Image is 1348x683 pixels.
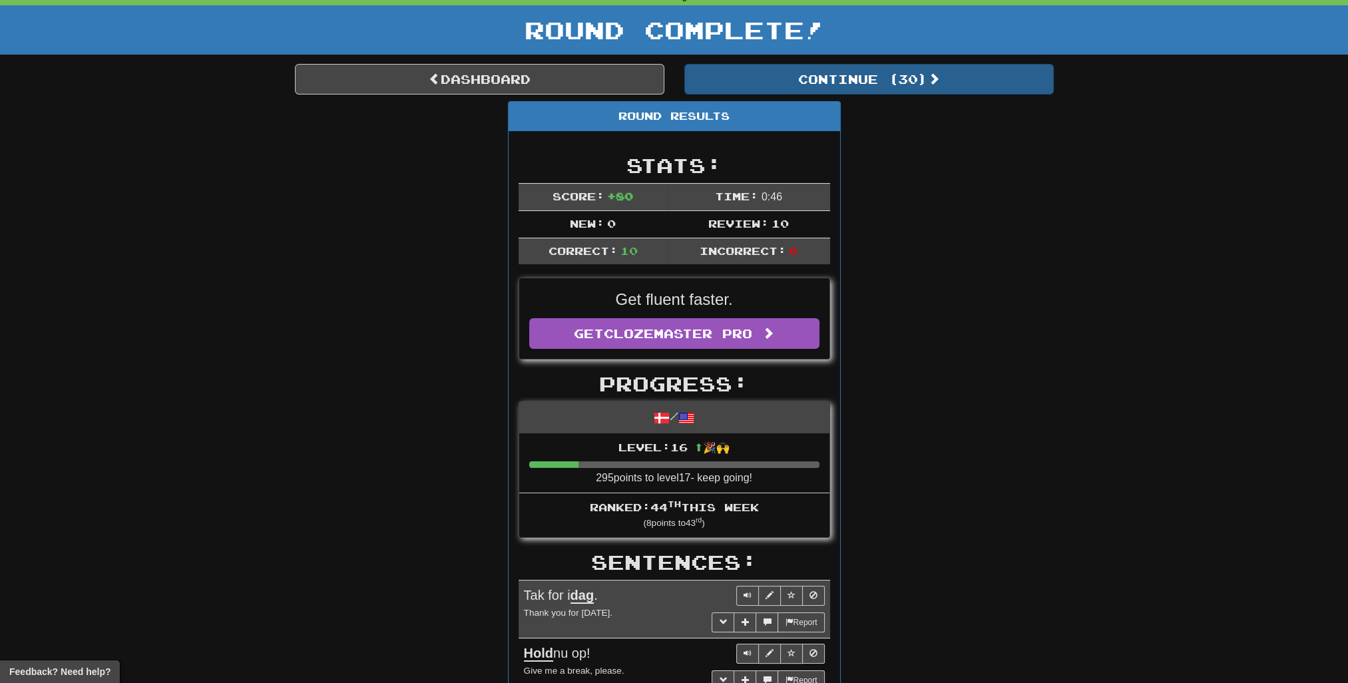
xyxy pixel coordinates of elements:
[590,501,759,513] span: Ranked: 44 this week
[553,190,604,202] span: Score:
[295,64,664,95] a: Dashboard
[762,191,782,202] span: 0 : 46
[643,518,704,528] small: ( 8 points to 43 )
[780,644,803,664] button: Toggle favorite
[529,288,819,311] p: Get fluent faster.
[688,441,730,453] span: ⬆🎉🙌
[736,644,759,664] button: Play sentence audio
[758,586,781,606] button: Edit sentence
[700,244,786,257] span: Incorrect:
[607,217,616,230] span: 0
[712,612,734,632] button: Toggle grammar
[715,190,758,202] span: Time:
[524,608,612,618] small: Thank you for [DATE].
[708,217,769,230] span: Review:
[758,644,781,664] button: Edit sentence
[668,499,681,509] sup: th
[524,646,590,662] span: nu op!
[736,586,825,606] div: Sentence controls
[789,244,797,257] span: 0
[734,612,756,632] button: Add sentence to collection
[802,644,825,664] button: Toggle ignore
[618,441,730,453] span: Level: 16
[780,586,803,606] button: Toggle favorite
[620,244,638,257] span: 10
[548,244,617,257] span: Correct:
[696,517,702,524] sup: rd
[684,64,1054,95] button: Continue (30)
[802,586,825,606] button: Toggle ignore
[529,318,819,349] a: GetClozemaster Pro
[570,588,594,604] u: dag
[570,217,604,230] span: New:
[524,666,624,676] small: Give me a break, please.
[519,154,830,176] h2: Stats:
[778,612,824,632] button: Report
[509,102,840,131] div: Round Results
[712,612,824,632] div: More sentence controls
[9,665,111,678] span: Open feedback widget
[736,586,759,606] button: Play sentence audio
[524,588,598,604] span: Tak for i .
[736,644,825,664] div: Sentence controls
[519,373,830,395] h2: Progress:
[604,326,752,341] span: Clozemaster Pro
[519,551,830,573] h2: Sentences:
[5,17,1343,43] h1: Round Complete!
[519,402,829,433] div: /
[772,217,789,230] span: 10
[519,433,829,493] li: 295 points to level 17 - keep going!
[524,646,553,662] u: Hold
[607,190,633,202] span: + 80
